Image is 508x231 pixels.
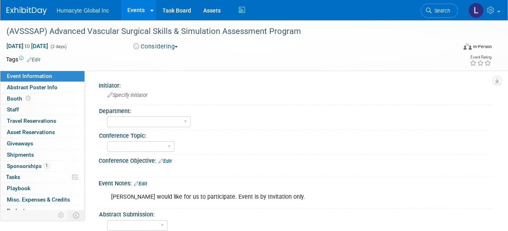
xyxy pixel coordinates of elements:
[99,130,488,140] div: Conference Topic:
[24,95,32,101] span: Booth not reserved yet
[7,151,34,158] span: Shipments
[0,71,84,82] a: Event Information
[68,210,85,220] td: Toggle Event Tabs
[50,44,67,49] span: (2 days)
[7,140,33,147] span: Giveaways
[131,42,181,51] button: Considering
[0,172,84,183] a: Tasks
[158,158,172,164] a: Edit
[0,149,84,160] a: Shipments
[7,118,56,124] span: Travel Reservations
[7,208,25,214] span: Budget
[99,208,488,218] div: Abstract Submission:
[0,138,84,149] a: Giveaways
[57,7,109,14] span: Humacyte Global Inc
[0,127,84,138] a: Asset Reservations
[421,4,458,18] a: Search
[44,163,50,169] span: 1
[473,44,492,50] div: In-Person
[7,129,55,135] span: Asset Reservations
[99,177,492,188] div: Event Notes:
[7,196,70,203] span: Misc. Expenses & Credits
[99,105,488,115] div: Department:
[6,42,48,50] span: [DATE] [DATE]
[23,43,31,49] span: to
[7,95,32,102] span: Booth
[7,106,19,113] span: Staff
[0,183,84,194] a: Playbook
[0,161,84,172] a: Sponsorships1
[99,80,492,90] div: Initiator:
[0,82,84,93] a: Abstract Poster Info
[464,43,472,50] img: Format-Inperson.png
[6,174,20,180] span: Tasks
[54,210,68,220] td: Personalize Event Tab Strip
[6,55,40,63] td: Tags
[0,206,84,216] a: Budget
[421,42,492,54] div: Event Format
[6,7,47,15] img: ExhibitDay
[0,93,84,104] a: Booth
[7,84,57,90] span: Abstract Poster Info
[134,181,147,187] a: Edit
[7,185,30,191] span: Playbook
[0,194,84,205] a: Misc. Expenses & Credits
[108,92,148,98] span: Specify initiator
[7,163,50,169] span: Sponsorships
[470,55,491,59] div: Event Rating
[0,115,84,126] a: Travel Reservations
[4,24,450,39] div: (AVSSSAP) Advanced Vascular Surgical Skills & Simulation Assessment Program
[0,104,84,115] a: Staff
[432,8,450,14] span: Search
[468,3,484,18] img: Linda Hamilton
[99,155,492,165] div: Conference Objective:
[27,57,40,63] a: Edit
[105,189,414,205] div: [PERSON_NAME] would like for us to participate. Event is by Invitation only.
[7,73,52,79] span: Event Information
